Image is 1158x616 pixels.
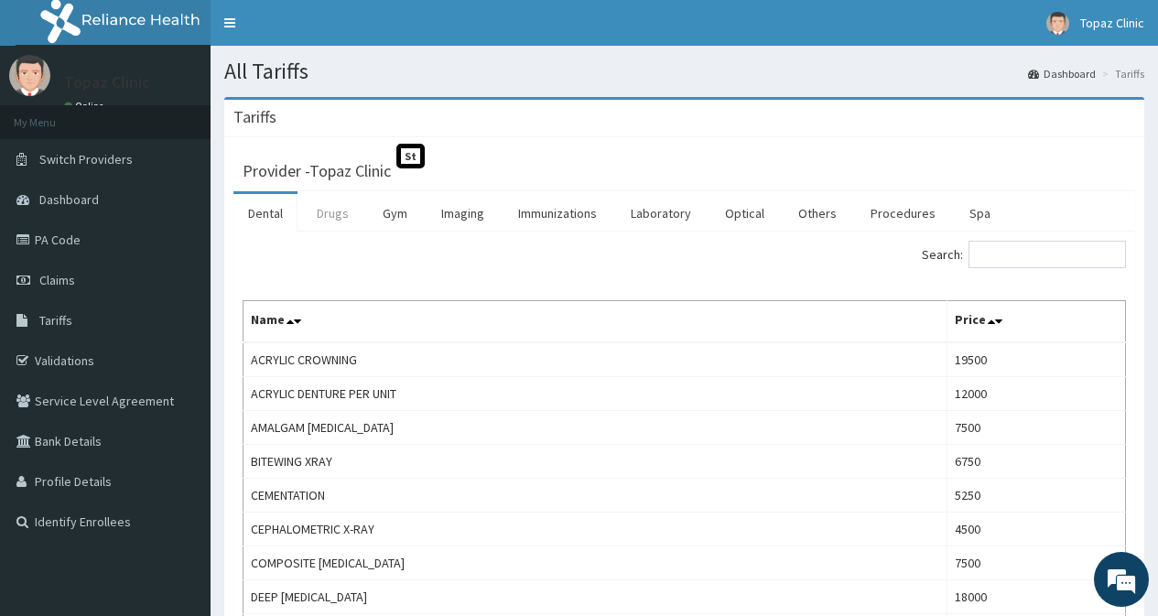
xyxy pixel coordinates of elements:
th: Price [947,301,1125,343]
a: Imaging [427,194,499,232]
span: Dashboard [39,191,99,208]
td: CEMENTATION [244,479,947,513]
a: Online [64,100,108,113]
td: 6750 [947,445,1125,479]
a: Optical [710,194,779,232]
span: Claims [39,272,75,288]
a: Procedures [856,194,950,232]
td: ACRYLIC DENTURE PER UNIT [244,377,947,411]
p: Topaz Clinic [64,74,150,91]
img: User Image [9,55,50,96]
h3: Provider - Topaz Clinic [243,163,391,179]
td: AMALGAM [MEDICAL_DATA] [244,411,947,445]
a: Gym [368,194,422,232]
label: Search: [922,241,1126,268]
li: Tariffs [1098,66,1144,81]
a: Dental [233,194,298,232]
td: 7500 [947,546,1125,580]
a: Spa [955,194,1005,232]
a: Others [784,194,851,232]
td: 18000 [947,580,1125,614]
a: Laboratory [616,194,706,232]
td: 5250 [947,479,1125,513]
td: DEEP [MEDICAL_DATA] [244,580,947,614]
th: Name [244,301,947,343]
td: BITEWING XRAY [244,445,947,479]
span: St [396,144,425,168]
td: 12000 [947,377,1125,411]
td: COMPOSITE [MEDICAL_DATA] [244,546,947,580]
a: Dashboard [1028,66,1096,81]
span: Topaz Clinic [1080,15,1144,31]
a: Drugs [302,194,363,232]
td: CEPHALOMETRIC X-RAY [244,513,947,546]
input: Search: [969,241,1126,268]
span: Switch Providers [39,151,133,168]
td: 4500 [947,513,1125,546]
td: 19500 [947,342,1125,377]
a: Immunizations [503,194,611,232]
img: User Image [1046,12,1069,35]
span: Tariffs [39,312,72,329]
td: ACRYLIC CROWNING [244,342,947,377]
td: 7500 [947,411,1125,445]
h1: All Tariffs [224,59,1144,83]
h3: Tariffs [233,109,276,125]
